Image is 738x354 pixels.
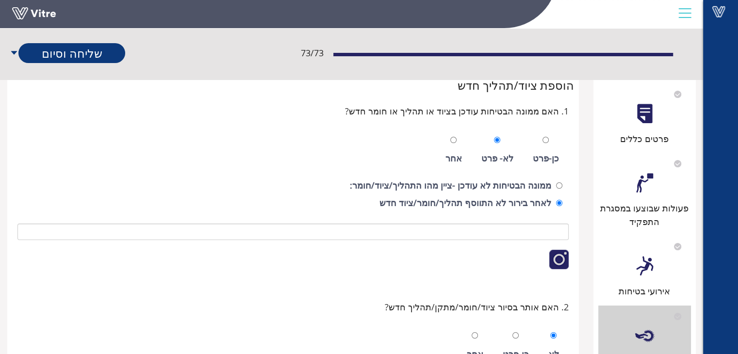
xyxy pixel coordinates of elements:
[385,300,569,314] span: 2. האם אותר בסיור ציוד/חומר/מתקן/תהליך חדש?
[350,178,551,192] label: ממונה הבטיחות לא עודכן -ציין מהו התהליך/ציוד/חומר:
[379,196,551,209] label: לאחר בירור לא התווסף תהליך/חומר/ציוד חדש
[598,201,691,229] div: פעולות שבוצעו במסגרת התפקיד
[345,104,569,118] span: 1. האם ממונה הבטיחות עודכן בציוד או תהליך או חומר חדש?
[598,132,691,145] div: פרטים כללים
[18,43,125,63] a: שליחה וסיום
[10,43,18,63] span: caret-down
[12,76,574,95] div: הוספת ציוד/תהליך חדש
[533,151,559,165] div: כן-פרט
[445,151,462,165] div: אחר
[481,151,513,165] div: לא- פרט
[301,46,324,60] span: 73 / 73
[598,284,691,298] div: אירועי בטיחות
